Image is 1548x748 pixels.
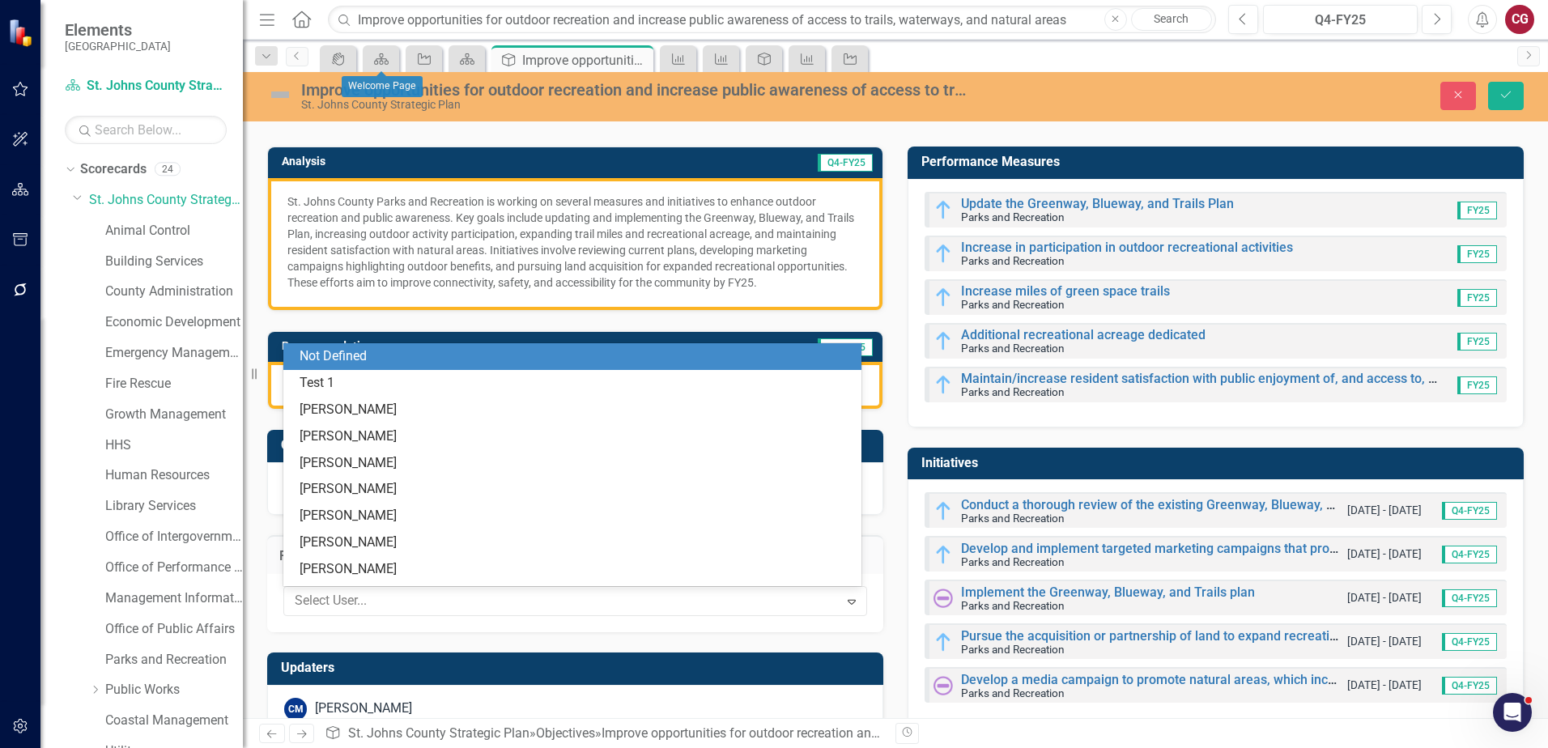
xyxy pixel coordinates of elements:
a: County Administration [105,283,243,301]
div: Q4-FY25 [1269,11,1412,30]
span: Q4-FY25 [818,154,873,172]
a: Public Works [105,681,243,699]
small: [DATE] - [DATE] [1347,503,1422,518]
a: St. Johns County Strategic Plan [65,77,227,96]
a: Scorecards [80,160,147,179]
a: Growth Management [105,406,243,424]
img: In Progress [933,200,953,219]
a: Library Services [105,497,243,516]
a: Building Services [105,253,243,271]
img: Not Started [933,676,953,695]
a: Animal Control [105,222,243,240]
a: Office of Performance & Transparency [105,559,243,577]
img: Not Defined [267,82,293,108]
div: Welcome Page [342,76,423,97]
a: Coastal Management [105,712,243,730]
iframe: Intercom live chat [1493,693,1532,732]
a: Fire Rescue [105,375,243,393]
h3: Performance Measures [921,155,1516,169]
span: FY25 [1457,376,1497,394]
span: Q4-FY25 [818,338,873,356]
button: CG [1505,5,1534,34]
div: [PERSON_NAME] [300,560,852,579]
span: FY25 [1457,202,1497,219]
a: Economic Development [105,313,243,332]
div: Improve opportunities for outdoor recreation and increase public awareness of access to trails, w... [602,725,1310,741]
h3: Analysis [282,155,540,168]
h3: Initiatives [921,456,1516,470]
small: Parks and Recreation [961,643,1065,656]
a: HHS [105,436,243,455]
span: FY25 [1457,333,1497,351]
div: » » [325,725,883,743]
span: FY25 [1457,289,1497,307]
h3: Champion [281,438,875,453]
small: Parks and Recreation [961,512,1065,525]
a: Office of Intergovernmental Affairs [105,528,243,546]
small: Parks and Recreation [961,298,1065,311]
img: In Progress [933,244,953,263]
img: In Progress [933,545,953,564]
div: CM [284,698,307,720]
img: In Progress [933,287,953,307]
h3: Reviewer [279,549,871,563]
span: Q4-FY25 [1442,633,1497,651]
span: FY25 [1457,245,1497,263]
span: Q4-FY25 [1442,546,1497,563]
span: Q4-FY25 [1442,677,1497,695]
div: [PERSON_NAME] [300,480,852,499]
a: Emergency Management [105,344,243,363]
small: Parks and Recreation [961,385,1065,398]
div: Not Defined [300,347,852,366]
small: Parks and Recreation [961,210,1065,223]
button: Q4-FY25 [1263,5,1418,34]
div: Improve opportunities for outdoor recreation and increase public awareness of access to trails, w... [301,81,972,99]
small: Parks and Recreation [961,555,1065,568]
div: Test 1 [300,374,852,393]
span: Q4-FY25 [1442,502,1497,520]
div: [PERSON_NAME] [300,533,852,552]
img: Not Started [933,589,953,608]
a: St. Johns County Strategic Plan [89,191,243,210]
a: Update the Greenway, Blueway, and Trails Plan [961,196,1234,211]
a: Human Resources [105,466,243,485]
small: [DATE] - [DATE] [1347,634,1422,649]
img: ClearPoint Strategy [8,18,36,46]
a: Pursue the acquisition or partnership of land to expand recreational opportunities. [961,628,1438,644]
div: [PERSON_NAME] [300,427,852,446]
small: [GEOGRAPHIC_DATA] [65,40,171,53]
div: [PERSON_NAME] [315,699,412,718]
img: In Progress [933,632,953,652]
small: [DATE] - [DATE] [1347,678,1422,693]
div: [PERSON_NAME] [300,401,852,419]
div: Improve opportunities for outdoor recreation and increase public awareness of access to trails, w... [522,50,649,70]
small: Parks and Recreation [961,342,1065,355]
a: Implement the Greenway, Blueway, and Trails plan [961,584,1255,600]
div: St. Johns County Strategic Plan [301,99,972,111]
h3: Updaters [281,661,875,675]
a: Additional recreational acreage dedicated [961,327,1206,342]
small: [DATE] - [DATE] [1347,590,1422,606]
small: Parks and Recreation [961,254,1065,267]
a: Objectives [536,725,595,741]
img: In Progress [933,331,953,351]
img: In Progress [933,375,953,394]
span: Elements [65,20,171,40]
a: Parks and Recreation [105,651,243,669]
p: St. Johns County Parks and Recreation is working on several measures and initiatives to enhance o... [287,193,863,291]
div: [PERSON_NAME] [300,454,852,473]
input: Search ClearPoint... [328,6,1216,34]
img: In Progress [933,501,953,521]
a: St. Johns County Strategic Plan [348,725,529,741]
div: 24 [155,163,181,176]
a: Increase in participation in outdoor recreational activities [961,240,1293,255]
a: Search [1131,8,1212,31]
span: Q4-FY25 [1442,589,1497,607]
small: [DATE] - [DATE] [1347,546,1422,562]
a: Increase miles of green space trails [961,283,1170,299]
a: Office of Public Affairs [105,620,243,639]
small: Parks and Recreation [961,599,1065,612]
h3: Recommendations [282,340,656,352]
a: Conduct a thorough review of the existing Greenway, Blueway, and Trails Plan. [961,497,1416,512]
